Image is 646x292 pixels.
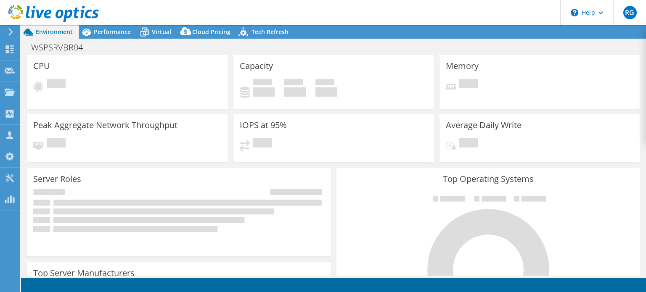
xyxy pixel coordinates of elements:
[33,174,81,184] h3: Server Roles
[27,43,96,52] h1: WSPSRVBR04
[33,121,177,130] h3: Peak Aggregate Network Throughput
[315,87,337,97] h4: 0 GiB
[343,174,634,184] h3: Top Operating Systems
[284,87,306,97] h4: 0 GiB
[571,9,578,16] svg: \n
[459,79,478,90] span: Pending
[94,28,131,36] span: Performance
[36,28,73,36] span: Environment
[240,61,273,71] h3: Capacity
[253,138,272,150] span: Pending
[47,138,66,150] span: Pending
[284,79,303,87] span: Free
[253,87,275,97] h4: 0 GiB
[459,138,478,150] span: Pending
[33,61,50,71] h3: CPU
[253,79,272,87] span: Used
[192,28,230,36] span: Cloud Pricing
[33,268,135,278] h3: Top Server Manufacturers
[315,79,334,87] span: Total
[252,28,289,36] span: Tech Refresh
[446,121,522,130] h3: Average Daily Write
[47,79,66,90] span: Pending
[446,61,479,71] h3: Memory
[152,28,171,36] span: Virtual
[240,121,287,130] h3: IOPS at 95%
[623,6,637,19] span: RG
